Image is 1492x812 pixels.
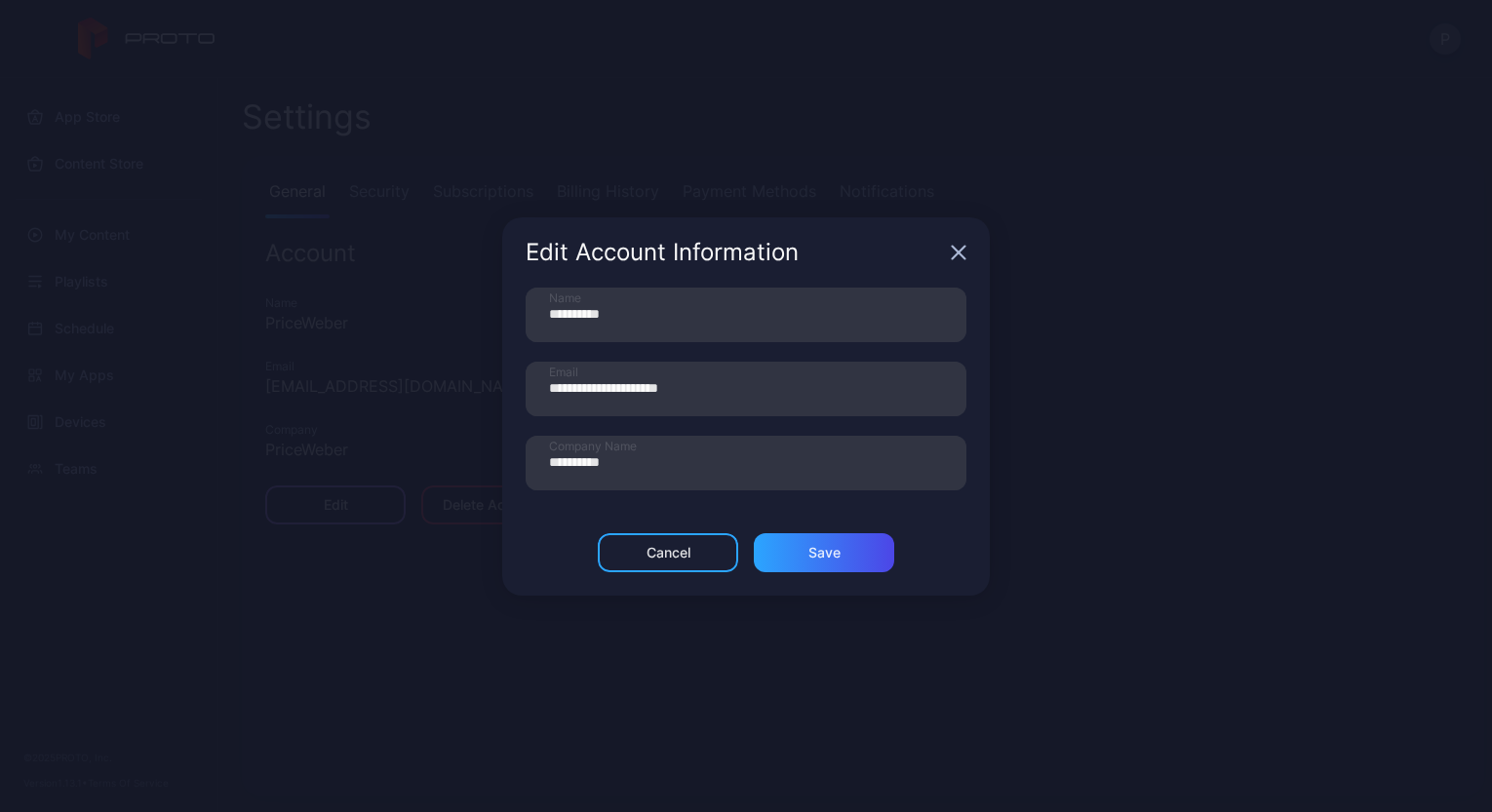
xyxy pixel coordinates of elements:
[754,533,894,572] button: Save
[526,241,943,264] div: Edit Account Information
[647,545,690,561] div: Cancel
[526,288,966,342] input: Name
[598,533,738,572] button: Cancel
[526,362,966,416] input: Email
[526,436,966,490] input: Company Name
[808,545,841,561] div: Save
